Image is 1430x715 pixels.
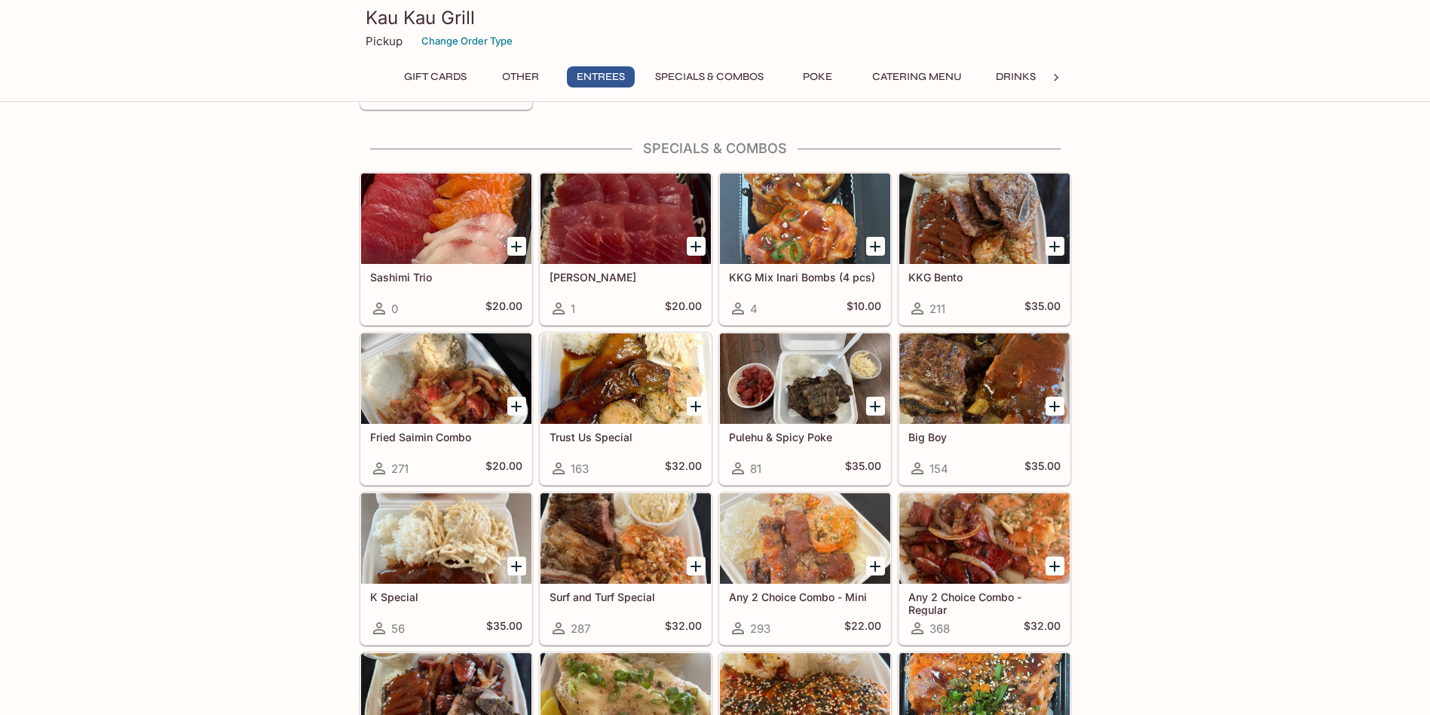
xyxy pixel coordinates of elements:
[370,271,522,284] h5: Sashimi Trio
[899,493,1070,645] a: Any 2 Choice Combo - Regular368$32.00
[929,621,950,636] span: 368
[665,619,702,637] h5: $32.00
[540,173,712,325] a: [PERSON_NAME]1$20.00
[360,333,532,485] a: Fried Saimin Combo271$20.00
[687,557,706,575] button: Add Surf and Turf Special
[507,237,526,256] button: Add Sashimi Trio
[540,493,712,645] a: Surf and Turf Special287$32.00
[899,173,1070,325] a: KKG Bento211$35.00
[750,302,758,316] span: 4
[1024,299,1061,318] h5: $35.00
[391,621,405,636] span: 56
[899,333,1070,424] div: Big Boy
[360,493,532,645] a: K Special56$35.00
[784,66,852,87] button: Poke
[908,591,1061,615] h5: Any 2 Choice Combo - Regular
[665,299,702,318] h5: $20.00
[396,66,475,87] button: Gift Cards
[750,621,770,636] span: 293
[719,333,891,485] a: Pulehu & Spicy Poke81$35.00
[720,493,890,584] div: Any 2 Choice Combo - Mini
[540,493,711,584] div: Surf and Turf Special
[360,173,532,325] a: Sashimi Trio0$20.00
[866,237,885,256] button: Add KKG Mix Inari Bombs (4 pcs)
[720,173,890,264] div: KKG Mix Inari Bombs (4 pcs)
[1024,619,1061,637] h5: $32.00
[550,591,702,603] h5: Surf and Turf Special
[1046,397,1064,416] button: Add Big Boy
[908,431,1061,443] h5: Big Boy
[361,333,531,424] div: Fried Saimin Combo
[908,271,1061,284] h5: KKG Bento
[391,462,409,476] span: 271
[1046,557,1064,575] button: Add Any 2 Choice Combo - Regular
[729,271,881,284] h5: KKG Mix Inari Bombs (4 pcs)
[866,557,885,575] button: Add Any 2 Choice Combo - Mini
[647,66,772,87] button: Specials & Combos
[540,173,711,264] div: Ahi Sashimi
[366,6,1065,29] h3: Kau Kau Grill
[719,493,891,645] a: Any 2 Choice Combo - Mini293$22.00
[687,237,706,256] button: Add Ahi Sashimi
[550,271,702,284] h5: [PERSON_NAME]
[485,459,522,477] h5: $20.00
[370,591,522,603] h5: K Special
[360,140,1071,157] h4: Specials & Combos
[750,462,761,476] span: 81
[845,459,881,477] h5: $35.00
[550,431,702,443] h5: Trust Us Special
[540,333,712,485] a: Trust Us Special163$32.00
[665,459,702,477] h5: $32.00
[899,493,1070,584] div: Any 2 Choice Combo - Regular
[844,619,881,637] h5: $22.00
[929,462,948,476] span: 154
[507,557,526,575] button: Add K Special
[864,66,970,87] button: Catering Menu
[487,66,555,87] button: Other
[571,302,575,316] span: 1
[361,173,531,264] div: Sashimi Trio
[982,66,1050,87] button: Drinks
[571,462,589,476] span: 163
[866,397,885,416] button: Add Pulehu & Spicy Poke
[687,397,706,416] button: Add Trust Us Special
[571,621,590,636] span: 287
[719,173,891,325] a: KKG Mix Inari Bombs (4 pcs)4$10.00
[485,299,522,318] h5: $20.00
[567,66,635,87] button: Entrees
[507,397,526,416] button: Add Fried Saimin Combo
[391,302,398,316] span: 0
[361,493,531,584] div: K Special
[370,431,522,443] h5: Fried Saimin Combo
[1024,459,1061,477] h5: $35.00
[929,302,945,316] span: 211
[899,333,1070,485] a: Big Boy154$35.00
[847,299,881,318] h5: $10.00
[366,34,403,48] p: Pickup
[729,431,881,443] h5: Pulehu & Spicy Poke
[540,333,711,424] div: Trust Us Special
[415,29,519,53] button: Change Order Type
[720,333,890,424] div: Pulehu & Spicy Poke
[729,591,881,603] h5: Any 2 Choice Combo - Mini
[486,619,522,637] h5: $35.00
[899,173,1070,264] div: KKG Bento
[1046,237,1064,256] button: Add KKG Bento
